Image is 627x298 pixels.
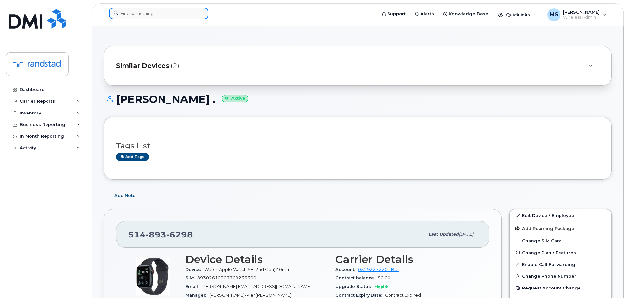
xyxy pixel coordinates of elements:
[510,221,611,235] button: Add Roaming Package
[185,267,204,272] span: Device
[510,270,611,282] button: Change Phone Number
[166,230,193,239] span: 6298
[459,232,473,237] span: [DATE]
[185,284,201,289] span: Email
[133,257,172,296] img: image20231002-3703462-1k7m1wx.jpeg
[378,275,390,280] span: $0.00
[222,95,248,102] small: Active
[374,284,390,289] span: Eligible
[510,258,611,270] button: Enable Call Forwarding
[335,275,378,280] span: Contract balance
[114,192,136,199] span: Add Note
[171,61,179,71] span: (2)
[204,267,291,272] span: Watch Apple Watch SE (2nd Gen) 40mm
[335,284,374,289] span: Upgrade Status
[201,284,311,289] span: [PERSON_NAME][EMAIL_ADDRESS][DOMAIN_NAME]
[116,61,169,71] span: Similar Devices
[185,254,328,265] h3: Device Details
[104,189,141,201] button: Add Note
[116,153,149,161] a: Add tags
[146,230,166,239] span: 893
[185,275,197,280] span: SIM
[116,142,599,150] h3: Tags List
[385,293,421,298] span: Contract Expired
[335,254,478,265] h3: Carrier Details
[510,282,611,294] button: Request Account Change
[197,275,256,280] span: 89302610207709235300
[358,267,399,272] a: 0529227220 - Bell
[522,262,575,267] span: Enable Call Forwarding
[209,293,291,298] span: [PERSON_NAME]-Pier [PERSON_NAME]
[335,267,358,272] span: Account
[104,94,612,105] h1: [PERSON_NAME] .
[522,250,576,255] span: Change Plan / Features
[510,235,611,247] button: Change SIM Card
[335,293,385,298] span: Contract Expiry Date
[510,209,611,221] a: Edit Device / Employee
[515,226,574,232] span: Add Roaming Package
[185,293,209,298] span: Manager
[428,232,459,237] span: Last updated
[510,247,611,258] button: Change Plan / Features
[128,230,193,239] span: 514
